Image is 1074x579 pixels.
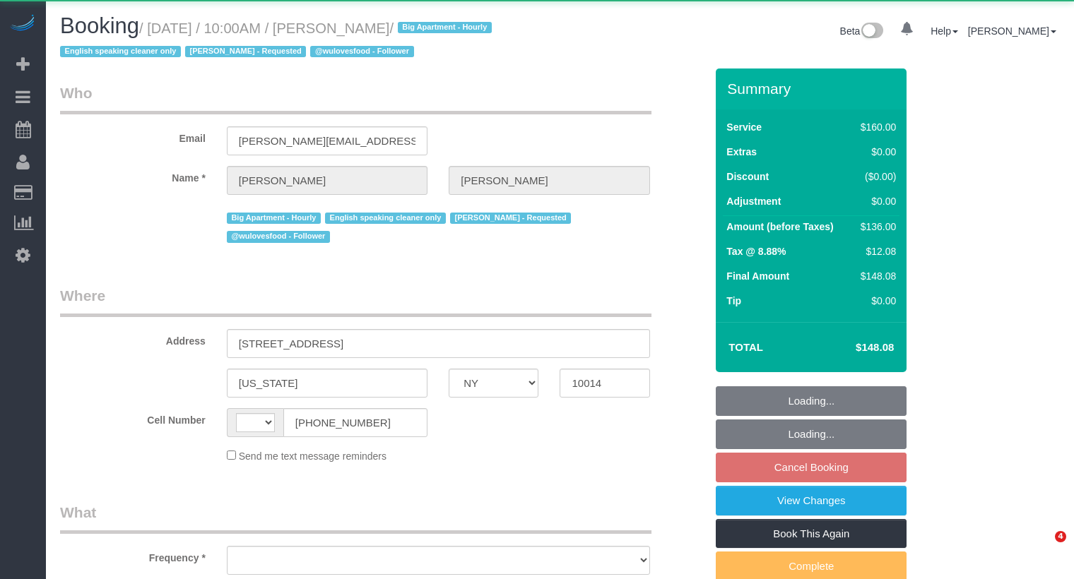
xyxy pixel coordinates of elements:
[813,342,894,354] h4: $148.08
[1026,531,1060,565] iframe: Intercom live chat
[726,220,833,234] label: Amount (before Taxes)
[227,166,427,195] input: First Name
[60,83,651,114] legend: Who
[449,166,649,195] input: Last Name
[855,294,896,308] div: $0.00
[855,269,896,283] div: $148.08
[727,80,899,97] h3: Summary
[726,169,769,184] label: Discount
[855,194,896,208] div: $0.00
[726,244,786,258] label: Tax @ 8.88%
[716,486,907,515] a: View Changes
[310,46,413,57] span: @wulovesfood - Follower
[227,231,330,242] span: @wulovesfood - Follower
[60,285,651,317] legend: Where
[227,369,427,398] input: City
[840,25,884,37] a: Beta
[60,502,651,534] legend: What
[726,269,789,283] label: Final Amount
[398,22,492,33] span: Big Apartment - Hourly
[1055,531,1066,542] span: 4
[227,126,427,155] input: Email
[60,46,181,57] span: English speaking cleaner only
[49,408,216,427] label: Cell Number
[726,120,762,134] label: Service
[49,166,216,185] label: Name *
[239,450,386,462] span: Send me text message reminders
[227,213,321,224] span: Big Apartment - Hourly
[49,329,216,348] label: Address
[49,126,216,145] label: Email
[60,13,139,38] span: Booking
[855,220,896,234] div: $136.00
[726,294,741,308] label: Tip
[49,546,216,565] label: Frequency *
[60,20,496,60] small: / [DATE] / 10:00AM / [PERSON_NAME]
[325,213,446,224] span: English speaking cleaner only
[560,369,649,398] input: Zip Code
[728,341,763,353] strong: Total
[855,120,896,134] div: $160.00
[726,194,781,208] label: Adjustment
[968,25,1056,37] a: [PERSON_NAME]
[450,213,571,224] span: [PERSON_NAME] - Requested
[855,169,896,184] div: ($0.00)
[726,145,757,159] label: Extras
[931,25,958,37] a: Help
[860,23,883,41] img: New interface
[185,46,306,57] span: [PERSON_NAME] - Requested
[855,244,896,258] div: $12.08
[8,14,37,34] img: Automaid Logo
[283,408,427,437] input: Cell Number
[716,519,907,549] a: Book This Again
[855,145,896,159] div: $0.00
